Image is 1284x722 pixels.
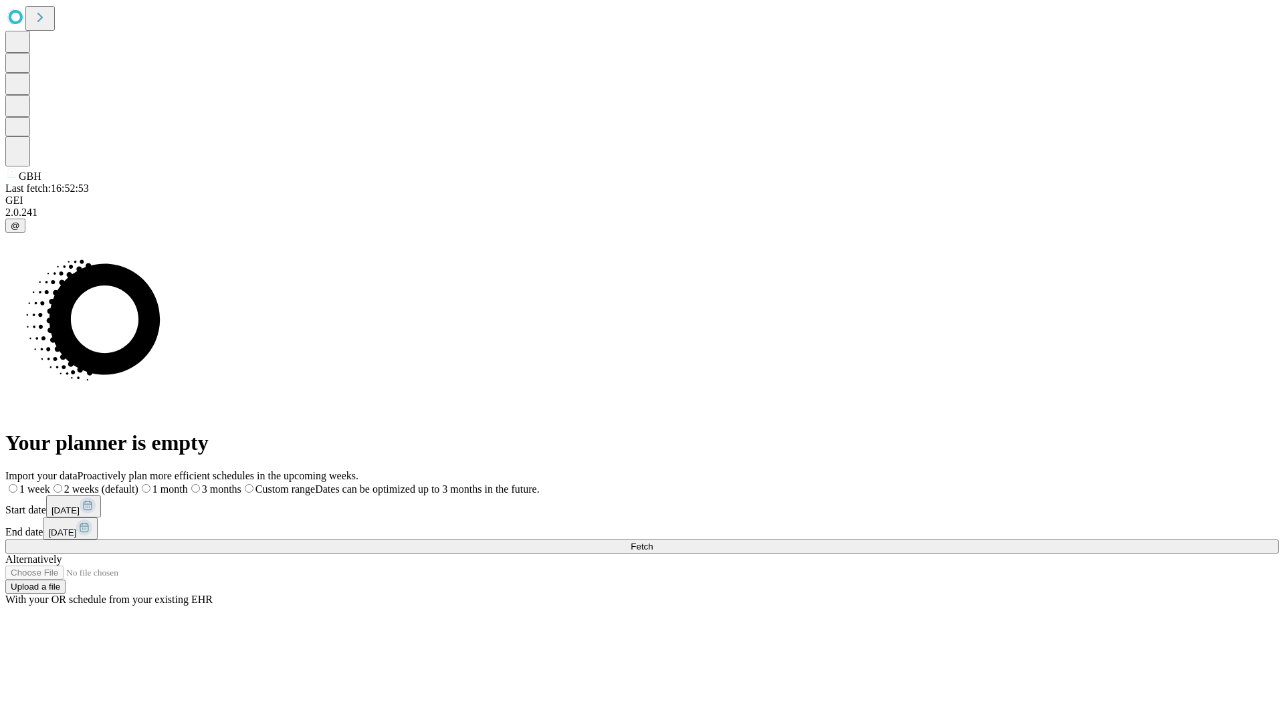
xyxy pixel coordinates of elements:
[5,580,66,594] button: Upload a file
[19,483,50,495] span: 1 week
[5,207,1279,219] div: 2.0.241
[245,484,253,493] input: Custom rangeDates can be optimized up to 3 months in the future.
[46,495,101,517] button: [DATE]
[5,594,213,605] span: With your OR schedule from your existing EHR
[9,484,17,493] input: 1 week
[53,484,62,493] input: 2 weeks (default)
[5,517,1279,539] div: End date
[631,541,653,552] span: Fetch
[191,484,200,493] input: 3 months
[19,170,41,182] span: GBH
[5,539,1279,554] button: Fetch
[11,221,20,231] span: @
[5,470,78,481] span: Import your data
[255,483,315,495] span: Custom range
[202,483,241,495] span: 3 months
[5,431,1279,455] h1: Your planner is empty
[152,483,188,495] span: 1 month
[5,195,1279,207] div: GEI
[78,470,358,481] span: Proactively plan more efficient schedules in the upcoming weeks.
[64,483,138,495] span: 2 weeks (default)
[5,554,62,565] span: Alternatively
[142,484,150,493] input: 1 month
[51,505,80,515] span: [DATE]
[48,527,76,537] span: [DATE]
[5,219,25,233] button: @
[315,483,539,495] span: Dates can be optimized up to 3 months in the future.
[43,517,98,539] button: [DATE]
[5,183,89,194] span: Last fetch: 16:52:53
[5,495,1279,517] div: Start date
